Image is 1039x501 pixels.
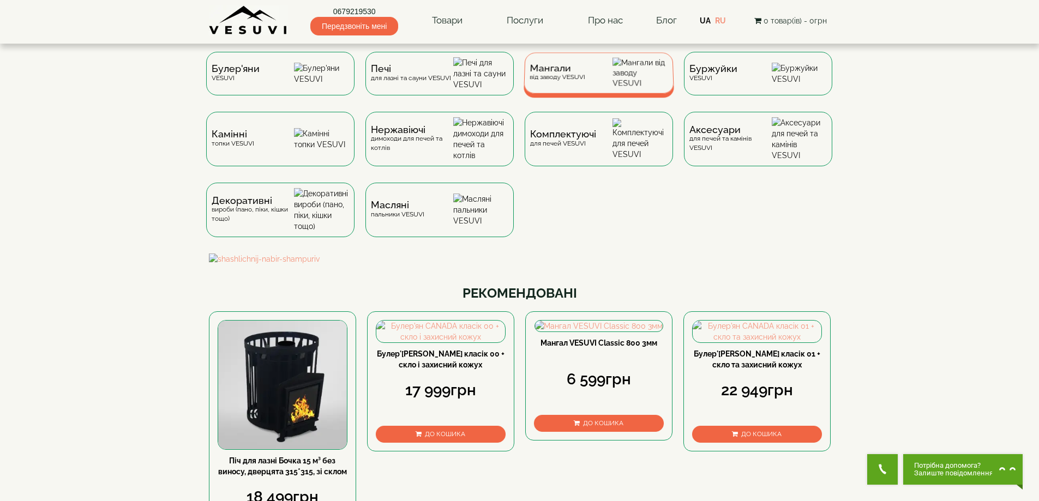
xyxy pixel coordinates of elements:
a: БуржуйкиVESUVI Буржуйки VESUVI [678,52,838,112]
img: Камінні топки VESUVI [294,128,349,150]
a: Блог [656,15,677,26]
a: UA [700,16,711,25]
a: RU [715,16,726,25]
button: До кошика [376,426,506,443]
a: Послуги [496,8,554,33]
a: 0679219530 [310,6,398,17]
span: Потрібна допомога? [914,462,993,469]
a: Нержавіючідимоходи для печей та котлів Нержавіючі димоходи для печей та котлів [360,112,519,183]
img: Комплектуючі для печей VESUVI [612,118,668,160]
span: Масляні [371,201,424,209]
a: Мангал VESUVI Classic 800 3мм [540,339,657,347]
img: Нержавіючі димоходи для печей та котлів [453,117,508,161]
img: Піч для лазні Бочка 15 м³ без виносу, дверцята 315*315, зі склом [218,321,347,449]
span: Передзвоніть мені [310,17,398,35]
span: Камінні [212,130,254,138]
button: До кошика [534,415,664,432]
span: Залиште повідомлення [914,469,993,477]
div: пальники VESUVI [371,201,424,219]
span: До кошика [741,430,782,438]
div: 6 599грн [534,369,664,390]
img: Мангали від заводу VESUVI [612,58,668,88]
span: Декоративні [212,196,294,205]
span: Аксесуари [689,125,772,134]
span: Комплектуючі [530,130,596,138]
a: Аксесуаридля печей та камінів VESUVI Аксесуари для печей та камінів VESUVI [678,112,838,183]
div: вироби (пано, піки, кішки тощо) [212,196,294,224]
span: До кошика [425,430,465,438]
a: Печідля лазні та сауни VESUVI Печі для лазні та сауни VESUVI [360,52,519,112]
div: для печей та камінів VESUVI [689,125,772,153]
a: Мангаливід заводу VESUVI Мангали від заводу VESUVI [519,52,678,112]
a: Піч для лазні Бочка 15 м³ без виносу, дверцята 315*315, зі склом [218,456,347,476]
div: 22 949грн [692,379,822,401]
a: Про нас [577,8,634,33]
a: Каміннітопки VESUVI Камінні топки VESUVI [201,112,360,183]
span: Булер'яни [212,64,260,73]
div: для печей VESUVI [530,130,596,148]
a: Масляніпальники VESUVI Масляні пальники VESUVI [360,183,519,253]
a: Булер'[PERSON_NAME] класік 01 + скло та захисний кожух [694,349,820,369]
button: До кошика [692,426,822,443]
span: До кошика [583,419,623,427]
img: Мангал VESUVI Classic 800 3мм [535,321,663,331]
img: Завод VESUVI [209,5,288,35]
div: від заводу VESUVI [529,64,585,81]
div: VESUVI [689,64,737,82]
img: Печі для лазні та сауни VESUVI [453,57,508,90]
img: Декоративні вироби (пано, піки, кішки тощо) [294,188,349,232]
a: Булер'[PERSON_NAME] класік 00 + скло і захисний кожух [377,349,505,369]
div: 17 999грн [376,379,506,401]
span: Печі [371,64,451,73]
img: shashlichnij-nabir-shampuriv [209,253,831,264]
img: Булер'ян CANADA класік 01 + скло та захисний кожух [693,321,821,342]
div: для лазні та сауни VESUVI [371,64,451,82]
div: топки VESUVI [212,130,254,148]
a: Товари [421,8,473,33]
span: Мангали [530,64,585,73]
img: Буржуйки VESUVI [772,63,827,84]
div: VESUVI [212,64,260,82]
span: 0 товар(ів) - 0грн [764,16,827,25]
img: Булер'яни VESUVI [294,63,349,84]
div: димоходи для печей та котлів [371,125,453,153]
a: Декоративнівироби (пано, піки, кішки тощо) Декоративні вироби (пано, піки, кішки тощо) [201,183,360,253]
img: Булер'ян CANADA класік 00 + скло і захисний кожух [376,321,505,342]
img: Аксесуари для печей та камінів VESUVI [772,117,827,161]
a: Комплектуючідля печей VESUVI Комплектуючі для печей VESUVI [519,112,678,183]
button: Chat button [903,454,1023,485]
button: 0 товар(ів) - 0грн [751,15,830,27]
button: Get Call button [867,454,898,485]
a: Булер'яниVESUVI Булер'яни VESUVI [201,52,360,112]
img: Масляні пальники VESUVI [453,194,508,226]
span: Буржуйки [689,64,737,73]
span: Нержавіючі [371,125,453,134]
